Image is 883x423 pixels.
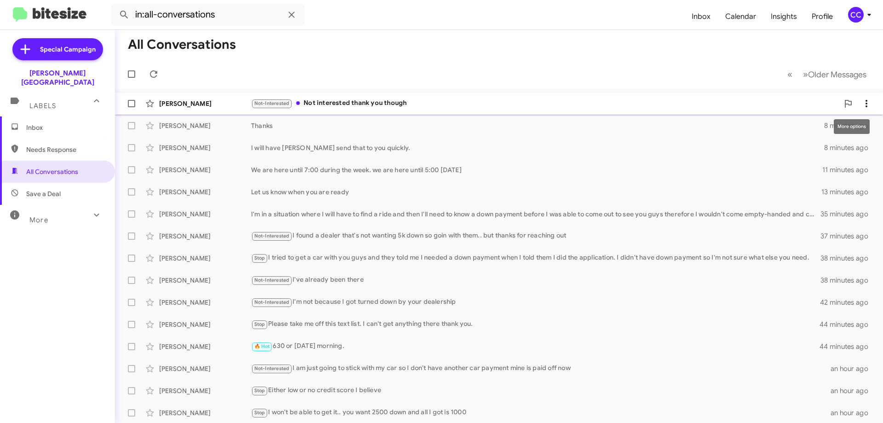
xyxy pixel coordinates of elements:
[254,410,265,416] span: Stop
[820,209,876,219] div: 35 minutes ago
[128,37,236,52] h1: All Conversations
[797,65,872,84] button: Next
[251,231,820,241] div: I found a dealer that's not wanting 5k down so goin with them.. but thanks for reaching out
[834,119,870,134] div: More options
[111,4,304,26] input: Search
[159,143,251,152] div: [PERSON_NAME]
[821,187,876,197] div: 13 minutes ago
[251,385,831,396] div: Either low or no credit score I believe
[26,145,104,154] span: Needs Response
[159,165,251,174] div: [PERSON_NAME]
[254,343,270,349] span: 🔥 Hot
[824,121,876,130] div: 8 minutes ago
[251,209,820,219] div: I'm in a situation where I will have to find a ride and then I'll need to know a down payment bef...
[804,3,840,30] a: Profile
[251,253,820,263] div: I tried to get a car with you guys and they told me I needed a down payment when I told them I di...
[251,165,822,174] div: We are here until 7:00 during the week. we are here until 5:00 [DATE]
[763,3,804,30] a: Insights
[26,167,78,176] span: All Conversations
[251,319,820,330] div: Please take me off this text list. I can't get anything there thank you.
[254,321,265,327] span: Stop
[787,69,792,80] span: «
[159,254,251,263] div: [PERSON_NAME]
[159,408,251,417] div: [PERSON_NAME]
[29,216,48,224] span: More
[840,7,873,23] button: CC
[254,277,290,283] span: Not-Interested
[254,299,290,305] span: Not-Interested
[782,65,798,84] button: Previous
[159,209,251,219] div: [PERSON_NAME]
[808,70,866,80] span: Older Messages
[718,3,763,30] a: Calendar
[820,298,876,307] div: 42 minutes ago
[831,408,876,417] div: an hour ago
[29,102,56,110] span: Labels
[251,297,820,307] div: I'm not because I got turned down by your dealership
[251,121,824,130] div: Thanks
[159,276,251,285] div: [PERSON_NAME]
[12,38,103,60] a: Special Campaign
[254,388,265,394] span: Stop
[26,189,61,198] span: Save a Deal
[820,320,876,329] div: 44 minutes ago
[822,165,876,174] div: 11 minutes ago
[159,364,251,373] div: [PERSON_NAME]
[684,3,718,30] a: Inbox
[26,123,104,132] span: Inbox
[782,65,872,84] nav: Page navigation example
[159,342,251,351] div: [PERSON_NAME]
[159,386,251,395] div: [PERSON_NAME]
[254,100,290,106] span: Not-Interested
[803,69,808,80] span: »
[251,98,839,109] div: Not interested thank you though
[251,275,820,285] div: I've already been there
[824,143,876,152] div: 8 minutes ago
[831,364,876,373] div: an hour ago
[159,320,251,329] div: [PERSON_NAME]
[251,407,831,418] div: I won't be able to get it.. you want 2500 down and all I got is 1000
[254,233,290,239] span: Not-Interested
[254,365,290,371] span: Not-Interested
[251,341,820,352] div: 630 or [DATE] morning.
[159,99,251,108] div: [PERSON_NAME]
[820,232,876,241] div: 37 minutes ago
[159,232,251,241] div: [PERSON_NAME]
[820,254,876,263] div: 38 minutes ago
[251,143,824,152] div: I will have [PERSON_NAME] send that to you quickly.
[254,255,265,261] span: Stop
[40,45,96,54] span: Special Campaign
[251,187,821,197] div: Let us know when you are ready
[251,363,831,374] div: I am just going to stick with my car so I don't have another car payment mine is paid off now
[820,342,876,351] div: 44 minutes ago
[820,276,876,285] div: 38 minutes ago
[159,121,251,130] div: [PERSON_NAME]
[831,386,876,395] div: an hour ago
[159,298,251,307] div: [PERSON_NAME]
[159,187,251,197] div: [PERSON_NAME]
[848,7,864,23] div: CC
